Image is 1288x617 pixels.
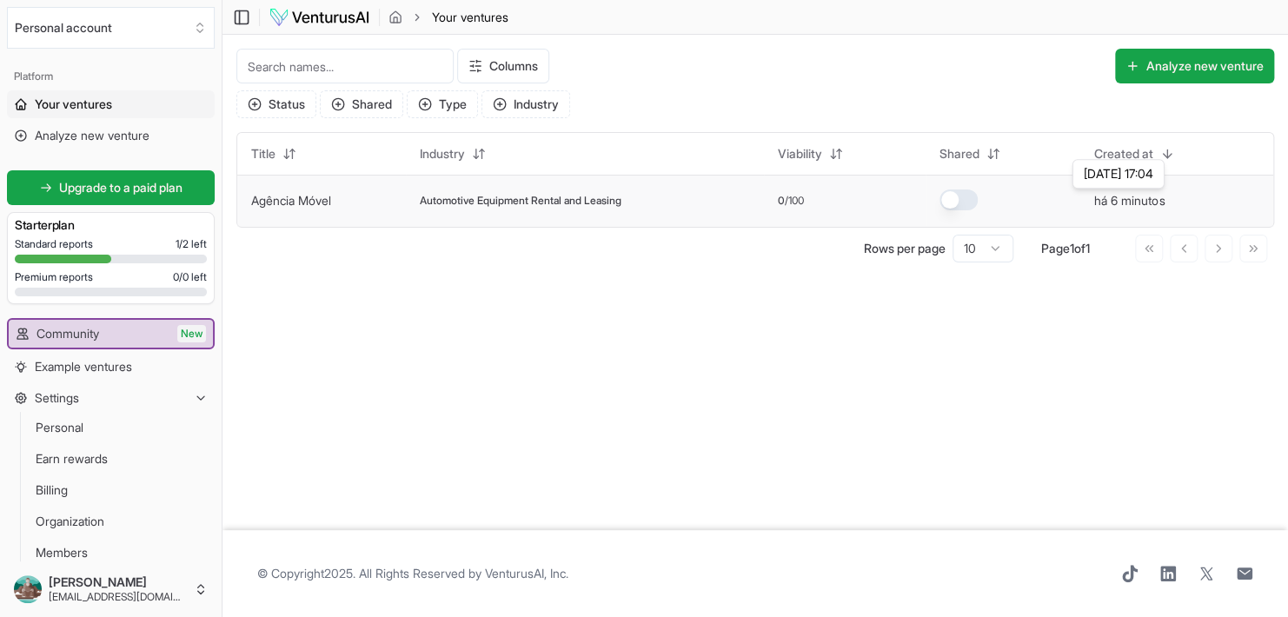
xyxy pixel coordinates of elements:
[939,145,979,163] span: Shared
[7,353,215,381] a: Example ventures
[35,389,79,407] span: Settings
[1084,140,1185,168] button: Created at
[485,566,566,581] a: VenturusAI, Inc
[1094,192,1165,209] button: há 6 minutos
[49,590,187,604] span: [EMAIL_ADDRESS][DOMAIN_NAME]
[176,237,207,251] span: 1 / 2 left
[481,90,570,118] button: Industry
[36,544,88,561] span: Members
[15,216,207,234] h3: Starter plan
[457,49,549,83] button: Columns
[1084,165,1153,182] p: [DATE] 17:04
[1094,145,1153,163] span: Created at
[407,90,478,118] button: Type
[35,127,149,144] span: Analyze new venture
[409,140,496,168] button: Industry
[173,270,207,284] span: 0 / 0 left
[1070,241,1074,255] span: 1
[388,9,508,26] nav: breadcrumb
[1115,49,1274,83] button: Analyze new venture
[9,320,213,348] a: CommunityNew
[7,122,215,149] a: Analyze new venture
[49,574,187,590] span: [PERSON_NAME]
[320,90,403,118] button: Shared
[778,145,822,163] span: Viability
[269,7,370,28] img: logo
[15,270,93,284] span: Premium reports
[35,358,132,375] span: Example ventures
[36,513,104,530] span: Organization
[7,7,215,49] button: Select an organization
[14,575,42,603] img: ALV-UjWzohPwfRRldomU6YTDBKmJ1nmm4R6LD6oR6vuDV3-TiNL18xZhrR6cEo3hjt-EJd96lE1qoEzxpc89Ff4N6JL3R6OgU...
[236,90,316,118] button: Status
[7,90,215,118] a: Your ventures
[29,539,194,567] a: Members
[29,445,194,473] a: Earn rewards
[929,140,1011,168] button: Shared
[37,325,99,342] span: Community
[236,49,454,83] input: Search names...
[35,96,112,113] span: Your ventures
[29,414,194,441] a: Personal
[251,193,331,208] a: Agência Móvel
[420,145,465,163] span: Industry
[432,9,508,26] span: Your ventures
[251,145,276,163] span: Title
[1074,241,1086,255] span: of
[767,140,853,168] button: Viability
[36,481,68,499] span: Billing
[778,194,785,208] span: 0
[864,240,946,257] p: Rows per page
[420,194,621,208] span: Automotive Equipment Rental and Leasing
[241,140,307,168] button: Title
[257,565,568,582] span: © Copyright 2025 . All Rights Reserved by .
[29,476,194,504] a: Billing
[251,192,331,209] button: Agência Móvel
[1041,241,1070,255] span: Page
[785,194,804,208] span: /100
[1086,241,1090,255] span: 1
[29,508,194,535] a: Organization
[36,419,83,436] span: Personal
[177,325,206,342] span: New
[15,237,93,251] span: Standard reports
[7,170,215,205] a: Upgrade to a paid plan
[7,63,215,90] div: Platform
[59,179,183,196] span: Upgrade to a paid plan
[36,450,108,468] span: Earn rewards
[7,568,215,610] button: [PERSON_NAME][EMAIL_ADDRESS][DOMAIN_NAME]
[7,384,215,412] button: Settings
